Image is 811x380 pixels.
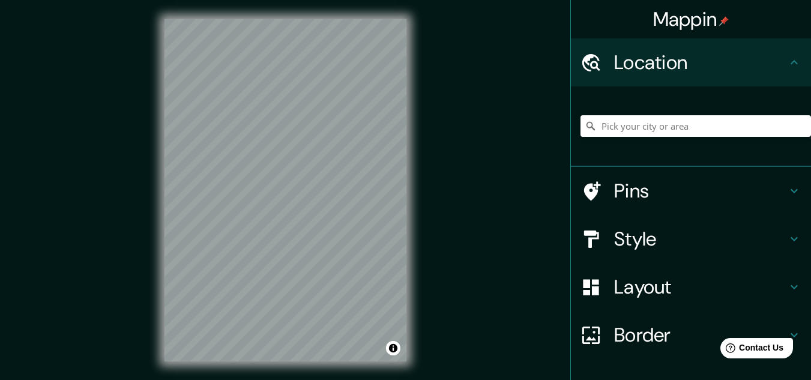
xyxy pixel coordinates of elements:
[614,50,787,74] h4: Location
[653,7,729,31] h4: Mappin
[704,333,798,367] iframe: Help widget launcher
[614,227,787,251] h4: Style
[571,215,811,263] div: Style
[571,167,811,215] div: Pins
[614,323,787,347] h4: Border
[571,311,811,359] div: Border
[614,275,787,299] h4: Layout
[614,179,787,203] h4: Pins
[571,38,811,86] div: Location
[164,19,406,361] canvas: Map
[386,341,400,355] button: Toggle attribution
[580,115,811,137] input: Pick your city or area
[571,263,811,311] div: Layout
[719,16,729,26] img: pin-icon.png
